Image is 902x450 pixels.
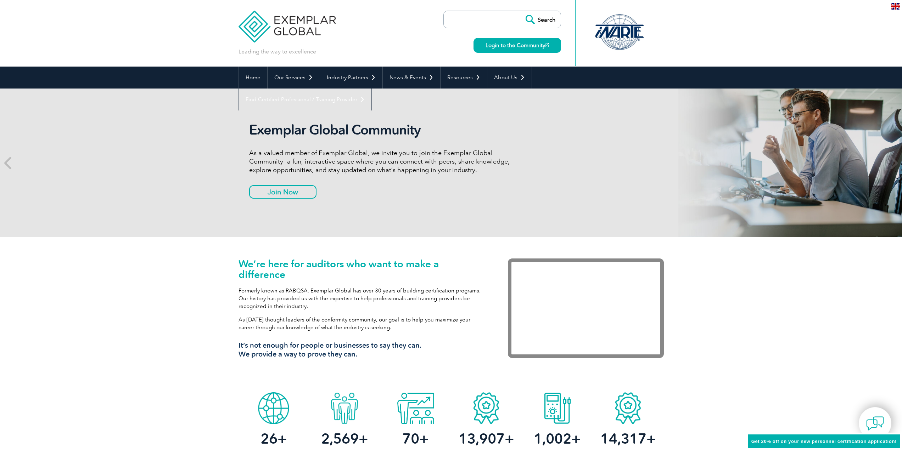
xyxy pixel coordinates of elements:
a: Home [239,67,267,89]
h2: + [522,433,593,444]
a: Join Now [249,185,316,199]
span: Get 20% off on your new personnel certification application! [751,439,897,444]
a: Resources [441,67,487,89]
span: 2,569 [321,430,359,447]
span: 14,317 [600,430,646,447]
a: Industry Partners [320,67,382,89]
span: 1,002 [534,430,571,447]
h2: Exemplar Global Community [249,122,515,138]
span: 26 [260,430,278,447]
p: Formerly known as RABQSA, Exemplar Global has over 30 years of building certification programs. O... [239,287,487,310]
h2: + [309,433,380,444]
h3: It’s not enough for people or businesses to say they can. We provide a way to prove they can. [239,341,487,359]
span: 13,907 [459,430,505,447]
p: Leading the way to excellence [239,48,316,56]
a: News & Events [383,67,440,89]
p: As a valued member of Exemplar Global, we invite you to join the Exemplar Global Community—a fun,... [249,149,515,174]
h2: + [593,433,663,444]
img: en [891,3,900,10]
h2: + [380,433,451,444]
a: Login to the Community [474,38,561,53]
a: About Us [487,67,532,89]
p: As [DATE] thought leaders of the conformity community, our goal is to help you maximize your care... [239,316,487,331]
iframe: Exemplar Global: Working together to make a difference [508,258,664,358]
a: Find Certified Professional / Training Provider [239,89,371,110]
span: 70 [402,430,419,447]
a: Our Services [268,67,320,89]
h2: + [239,433,309,444]
h1: We’re here for auditors who want to make a difference [239,258,487,280]
h2: + [451,433,522,444]
img: contact-chat.png [866,415,884,432]
img: open_square.png [545,43,549,47]
input: Search [522,11,561,28]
